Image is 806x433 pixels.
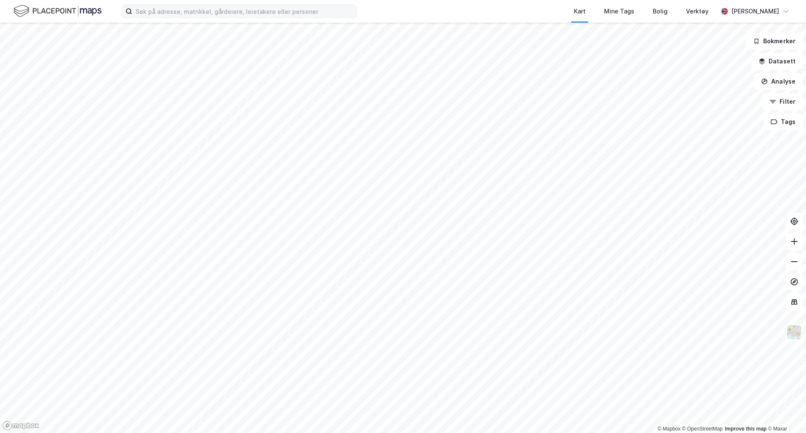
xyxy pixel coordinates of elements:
[604,6,634,16] div: Mine Tags
[13,4,102,18] img: logo.f888ab2527a4732fd821a326f86c7f29.svg
[132,5,356,18] input: Søk på adresse, matrikkel, gårdeiere, leietakere eller personer
[653,6,667,16] div: Bolig
[574,6,586,16] div: Kart
[764,393,806,433] div: Kontrollprogram for chat
[764,393,806,433] iframe: Chat Widget
[686,6,709,16] div: Verktøy
[731,6,779,16] div: [PERSON_NAME]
